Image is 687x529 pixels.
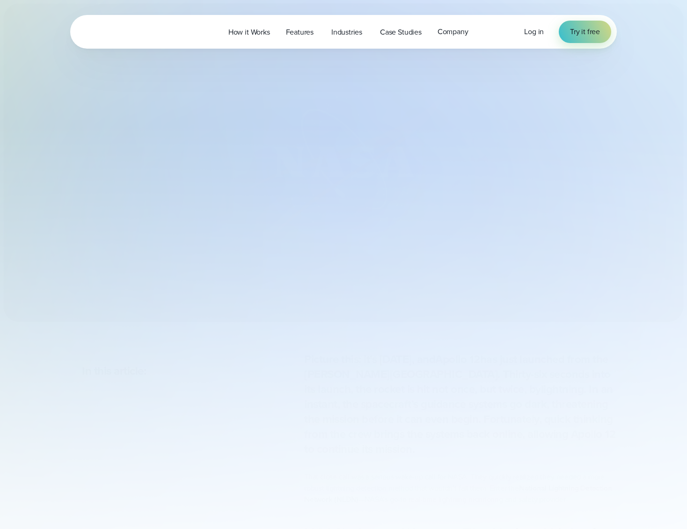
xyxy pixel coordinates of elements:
[228,27,270,38] span: How it Works
[380,27,422,38] span: Case Studies
[220,22,278,42] a: How it Works
[559,21,611,43] a: Try it free
[570,26,600,37] span: Try it free
[524,26,544,37] a: Log in
[286,27,314,38] span: Features
[438,26,468,37] span: Company
[372,22,430,42] a: Case Studies
[331,27,362,38] span: Industries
